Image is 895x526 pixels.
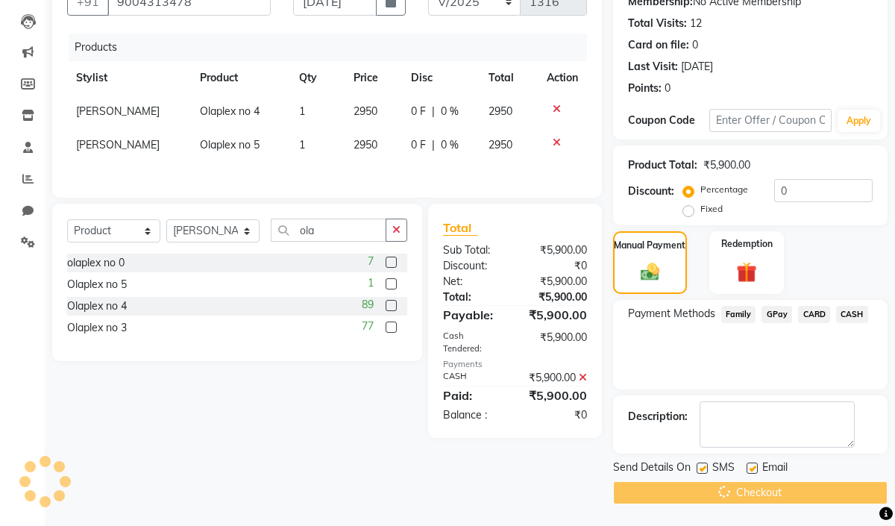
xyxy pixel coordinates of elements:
span: Olaplex no 4 [200,104,260,118]
div: Balance : [432,407,515,423]
div: Coupon Code [628,113,709,128]
div: ₹0 [515,258,597,274]
div: 0 [665,81,671,96]
span: 7 [368,254,374,269]
span: 1 [299,104,305,118]
input: Enter Offer / Coupon Code [709,109,832,132]
span: | [432,104,435,119]
span: 2950 [489,104,512,118]
div: ₹5,900.00 [515,274,597,289]
th: Action [538,61,587,95]
span: Total [443,220,477,236]
div: ₹5,900.00 [703,157,750,173]
th: Qty [290,61,344,95]
span: Email [762,460,788,478]
label: Percentage [700,183,748,196]
div: Net: [432,274,515,289]
div: Payments [443,358,587,371]
span: Payment Methods [628,306,715,322]
div: Discount: [628,184,674,199]
span: [PERSON_NAME] [76,138,160,151]
span: CARD [798,306,830,323]
div: Olaplex no 5 [67,277,127,292]
div: [DATE] [681,59,713,75]
div: Last Visit: [628,59,678,75]
div: ₹0 [515,407,597,423]
div: 0 [692,37,698,53]
span: Olaplex no 5 [200,138,260,151]
span: GPay [761,306,792,323]
span: 89 [362,297,374,313]
div: Points: [628,81,662,96]
span: Send Details On [613,460,691,478]
span: SMS [712,460,735,478]
div: Card on file: [628,37,689,53]
div: Cash Tendered: [432,330,515,355]
span: 0 F [411,104,426,119]
th: Product [191,61,290,95]
div: Paid: [432,386,515,404]
label: Redemption [721,237,773,251]
img: _gift.svg [730,260,764,285]
span: 2950 [489,138,512,151]
div: Total Visits: [628,16,687,31]
div: Total: [432,289,515,305]
div: CASH [432,370,515,386]
div: Description: [628,409,688,425]
span: 1 [368,275,374,291]
div: Sub Total: [432,242,515,258]
span: CASH [836,306,868,323]
div: olaplex no 0 [67,255,125,271]
div: ₹5,900.00 [515,330,597,355]
span: Family [721,306,756,323]
span: 0 F [411,137,426,153]
div: ₹5,900.00 [515,306,597,324]
div: Product Total: [628,157,697,173]
span: [PERSON_NAME] [76,104,160,118]
div: 12 [690,16,702,31]
div: Products [69,34,598,61]
label: Manual Payment [614,239,685,252]
span: 2950 [354,138,377,151]
input: Search or Scan [271,219,386,242]
span: 0 % [441,104,459,119]
div: ₹5,900.00 [515,289,597,305]
span: | [432,137,435,153]
th: Disc [402,61,480,95]
div: Payable: [432,306,515,324]
div: Discount: [432,258,515,274]
span: 2950 [354,104,377,118]
th: Total [480,61,538,95]
span: 0 % [441,137,459,153]
span: 1 [299,138,305,151]
div: ₹5,900.00 [515,386,597,404]
div: ₹5,900.00 [515,370,597,386]
img: _cash.svg [635,261,666,284]
div: Olaplex no 4 [67,298,127,314]
div: ₹5,900.00 [515,242,597,258]
span: 77 [362,319,374,334]
div: Olaplex no 3 [67,320,127,336]
th: Price [345,61,402,95]
label: Fixed [700,202,723,216]
button: Apply [838,110,880,132]
th: Stylist [67,61,191,95]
